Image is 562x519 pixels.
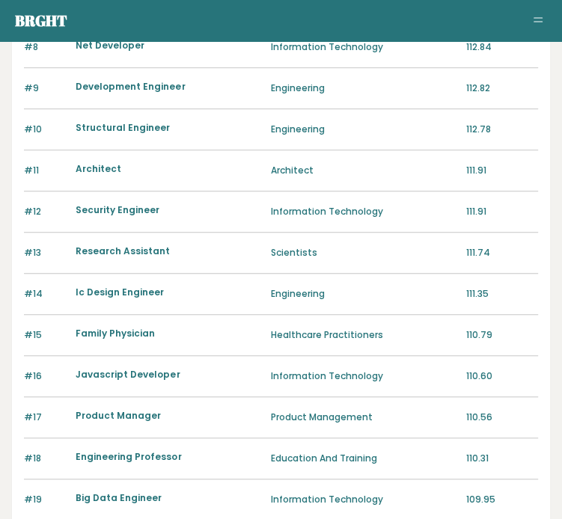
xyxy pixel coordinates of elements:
p: Information Technology [271,493,457,506]
p: Architect [271,164,457,177]
p: #11 [24,164,67,177]
a: Product Manager [76,409,161,422]
a: Ic Design Engineer [76,286,164,298]
p: #14 [24,287,67,301]
p: Engineering [271,82,457,95]
p: Education And Training [271,452,457,465]
p: Healthcare Practitioners [271,328,457,342]
p: 109.95 [466,493,538,506]
p: #10 [24,123,67,136]
p: #8 [24,40,67,54]
p: Product Management [271,411,457,424]
p: Information Technology [271,369,457,383]
a: Development Engineer [76,80,185,93]
p: #9 [24,82,67,95]
p: 112.78 [466,123,538,136]
p: 110.56 [466,411,538,424]
a: Structural Engineer [76,121,170,134]
p: #19 [24,493,67,506]
a: Net Developer [76,39,144,52]
a: Research Assistant [76,245,170,257]
p: #15 [24,328,67,342]
a: Family Physician [76,327,155,340]
p: 111.35 [466,287,538,301]
p: Scientists [271,246,457,259]
p: Information Technology [271,40,457,54]
p: Engineering [271,287,457,301]
p: #17 [24,411,67,424]
p: 110.60 [466,369,538,383]
a: Javascript Developer [76,368,180,381]
a: Security Engineer [76,203,159,216]
a: Big Data Engineer [76,491,162,504]
a: Engineering Professor [76,450,181,463]
a: Architect [76,162,121,175]
p: Engineering [271,123,457,136]
p: 111.91 [466,205,538,218]
a: Brght [15,10,67,31]
p: 110.31 [466,452,538,465]
button: Toggle navigation [529,12,547,30]
p: #16 [24,369,67,383]
p: #18 [24,452,67,465]
p: 110.79 [466,328,538,342]
p: 111.74 [466,246,538,259]
p: #13 [24,246,67,259]
p: 112.84 [466,40,538,54]
p: Information Technology [271,205,457,218]
p: 112.82 [466,82,538,95]
p: 111.91 [466,164,538,177]
p: #12 [24,205,67,218]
